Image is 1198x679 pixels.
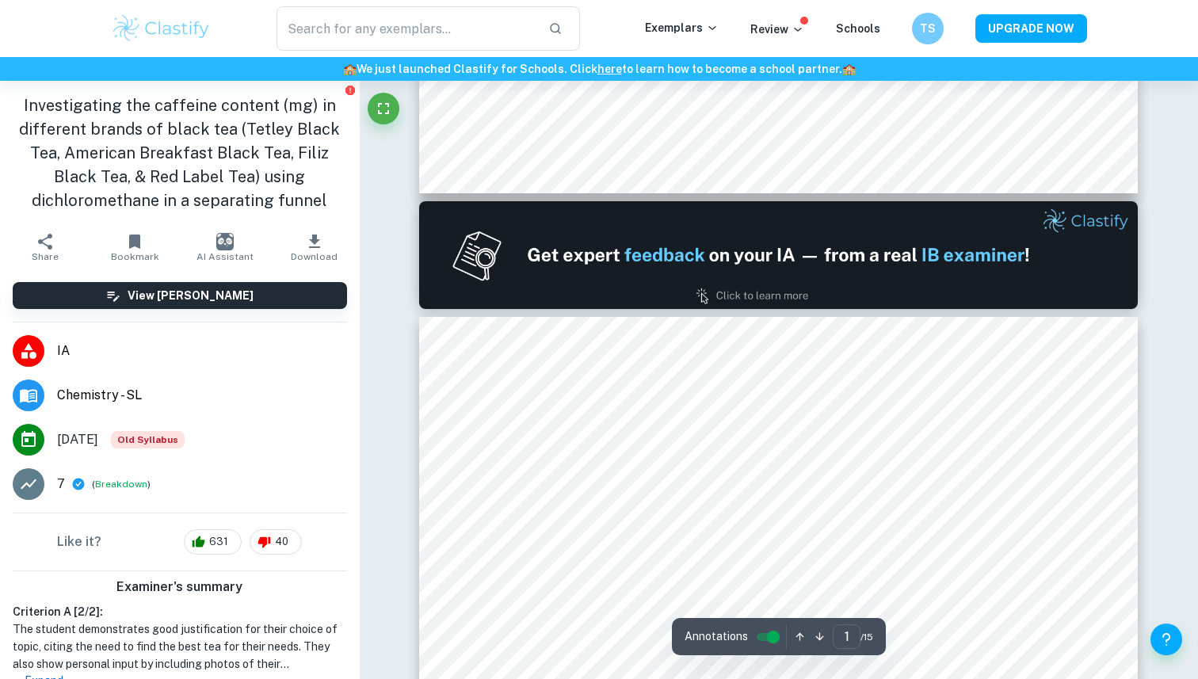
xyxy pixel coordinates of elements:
[57,386,347,405] span: Chemistry - SL
[13,282,347,309] button: View [PERSON_NAME]
[196,251,254,262] span: AI Assistant
[200,534,237,550] span: 631
[269,225,359,269] button: Download
[180,225,269,269] button: AI Assistant
[95,477,147,491] button: Breakdown
[6,578,353,597] h6: Examiner's summary
[343,63,357,75] span: 🏫
[128,287,254,304] h6: View [PERSON_NAME]
[368,93,399,124] button: Fullscreen
[57,475,65,494] p: 7
[975,14,1087,43] button: UPGRADE NOW
[13,620,347,673] h1: The student demonstrates good justification for their choice of topic, citing the need to find th...
[57,532,101,551] h6: Like it?
[291,251,338,262] span: Download
[919,20,937,37] h6: TS
[597,63,622,75] a: here
[216,233,234,250] img: AI Assistant
[111,251,159,262] span: Bookmark
[277,6,536,51] input: Search for any exemplars...
[860,630,873,644] span: / 15
[836,22,880,35] a: Schools
[645,19,719,36] p: Exemplars
[266,534,297,550] span: 40
[92,477,151,492] span: ( )
[184,529,242,555] div: 631
[111,431,185,448] div: Starting from the May 2025 session, the Chemistry IA requirements have changed. It's OK to refer ...
[842,63,856,75] span: 🏫
[1150,624,1182,655] button: Help and Feedback
[57,341,347,360] span: IA
[345,84,357,96] button: Report issue
[57,430,98,449] span: [DATE]
[32,251,59,262] span: Share
[13,603,347,620] h6: Criterion A [ 2 / 2 ]:
[419,201,1138,309] img: Ad
[111,431,185,448] span: Old Syllabus
[90,225,179,269] button: Bookmark
[13,93,347,212] h1: Investigating the caffeine content (mg) in different brands of black tea (Tetley Black Tea, Ameri...
[750,21,804,38] p: Review
[250,529,302,555] div: 40
[3,60,1195,78] h6: We just launched Clastify for Schools. Click to learn how to become a school partner.
[685,628,748,645] span: Annotations
[912,13,944,44] button: TS
[111,13,212,44] img: Clastify logo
